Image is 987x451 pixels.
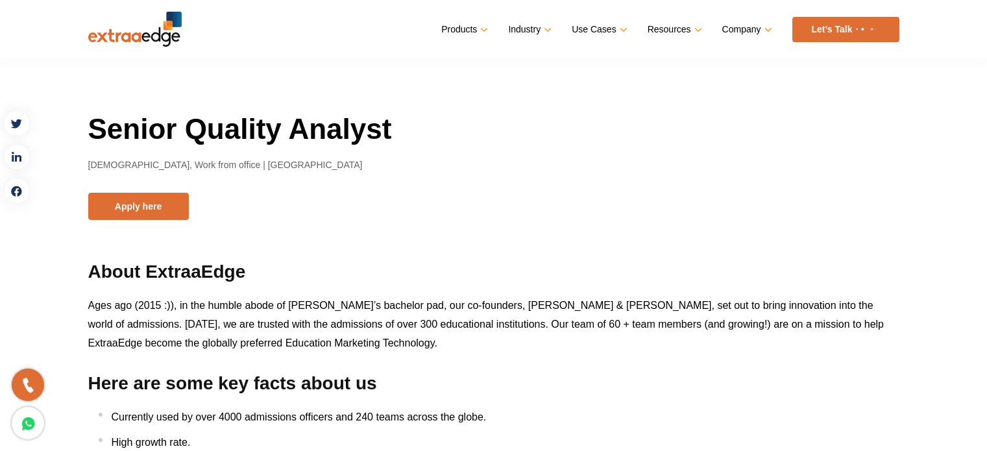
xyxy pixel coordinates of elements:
a: twitter [4,110,30,136]
a: Industry [508,20,549,39]
span: High growth rate. [112,437,191,448]
p: [DEMOGRAPHIC_DATA], Work from office | [GEOGRAPHIC_DATA] [88,158,899,173]
b: Here are some key facts about us [88,373,377,393]
h1: Senior Quality Analyst [88,110,899,147]
a: Company [722,20,770,39]
a: Products [441,20,485,39]
a: Resources [648,20,700,39]
button: Apply here [88,193,189,220]
a: linkedin [4,144,30,170]
a: Use Cases [572,20,624,39]
a: Let’s Talk [792,17,899,42]
a: facebook [4,178,30,204]
span: Currently used by over 4000 admissions officers and 240 teams across the globe. [112,411,487,422]
b: About ExtraaEdge [88,262,246,282]
span: Ages ago (2015 :)), in the humble abode of [PERSON_NAME]’s bachelor pad, our co-founders, [PERSON... [88,300,884,348]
